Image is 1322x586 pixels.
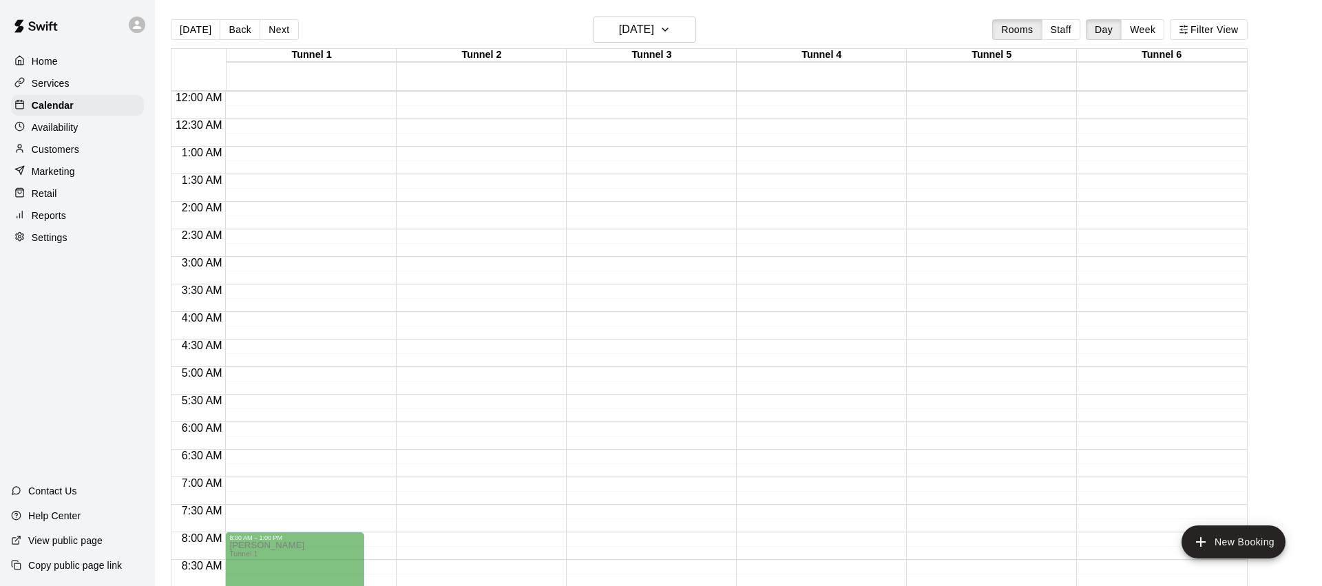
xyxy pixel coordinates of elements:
span: 5:00 AM [178,367,226,379]
button: [DATE] [171,19,220,40]
p: Settings [32,231,67,244]
span: 1:00 AM [178,147,226,158]
p: Marketing [32,165,75,178]
div: Tunnel 1 [227,49,397,62]
button: Back [220,19,260,40]
p: Copy public page link [28,558,122,572]
p: Home [32,54,58,68]
a: Customers [11,139,144,160]
a: Retail [11,183,144,204]
span: 3:00 AM [178,257,226,269]
span: 12:30 AM [172,119,226,131]
p: Help Center [28,509,81,523]
p: Customers [32,143,79,156]
button: [DATE] [593,17,696,43]
p: Services [32,76,70,90]
p: View public page [28,534,103,547]
span: 2:30 AM [178,229,226,241]
div: 8:00 AM – 1:00 PM [229,534,360,541]
span: 12:00 AM [172,92,226,103]
p: Retail [32,187,57,200]
div: Tunnel 3 [567,49,737,62]
a: Marketing [11,161,144,182]
span: 6:30 AM [178,450,226,461]
a: Home [11,51,144,72]
a: Calendar [11,95,144,116]
button: Rooms [992,19,1042,40]
span: 2:00 AM [178,202,226,213]
a: Settings [11,227,144,248]
button: Day [1086,19,1122,40]
button: Next [260,19,298,40]
button: add [1182,525,1286,558]
button: Week [1121,19,1164,40]
span: 5:30 AM [178,395,226,406]
div: Tunnel 2 [397,49,567,62]
h6: [DATE] [619,20,654,39]
a: Reports [11,205,144,226]
p: Reports [32,209,66,222]
button: Staff [1042,19,1081,40]
p: Availability [32,121,78,134]
span: 7:00 AM [178,477,226,489]
span: 7:30 AM [178,505,226,516]
span: 1:30 AM [178,174,226,186]
span: Tunnel 1 [229,550,258,558]
div: Tunnel 5 [907,49,1077,62]
a: Services [11,73,144,94]
p: Calendar [32,98,74,112]
p: Contact Us [28,484,77,498]
span: 8:30 AM [178,560,226,572]
a: Availability [11,117,144,138]
span: 4:00 AM [178,312,226,324]
span: 6:00 AM [178,422,226,434]
button: Filter View [1170,19,1247,40]
div: Tunnel 6 [1077,49,1247,62]
span: 3:30 AM [178,284,226,296]
span: 4:30 AM [178,339,226,351]
div: Tunnel 4 [737,49,907,62]
span: 8:00 AM [178,532,226,544]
